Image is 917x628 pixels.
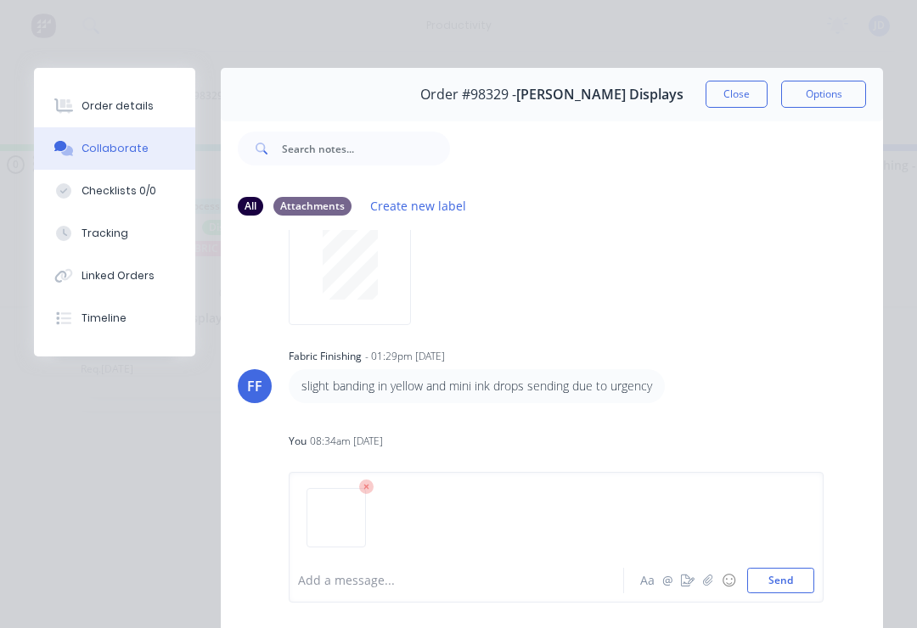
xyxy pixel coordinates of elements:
span: Order #98329 - [420,87,516,103]
button: Order details [34,85,195,127]
button: Create new label [362,194,475,217]
div: Attachments [273,197,352,216]
button: Options [781,81,866,108]
button: Checklists 0/0 [34,170,195,212]
button: Aa [637,570,657,591]
button: Linked Orders [34,255,195,297]
div: Checklists 0/0 [82,183,156,199]
button: Close [706,81,768,108]
div: - 01:29pm [DATE] [365,349,445,364]
button: @ [657,570,678,591]
div: Collaborate [82,141,149,156]
div: Fabric Finishing [289,349,362,364]
div: You [289,434,307,449]
div: FF [247,376,262,396]
div: Order details [82,98,154,114]
div: Linked Orders [82,268,155,283]
div: Timeline [82,311,127,326]
button: ☺ [718,570,739,591]
input: Search notes... [282,132,450,165]
p: slight banding in yellow and mini ink drops sending due to urgency [301,378,652,395]
button: Send [747,568,814,593]
button: Timeline [34,297,195,339]
div: 08:34am [DATE] [310,434,383,449]
div: All [238,197,263,216]
div: Tracking [82,226,128,241]
span: [PERSON_NAME] Displays [516,87,684,103]
button: Tracking [34,212,195,255]
button: Collaborate [34,127,195,170]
